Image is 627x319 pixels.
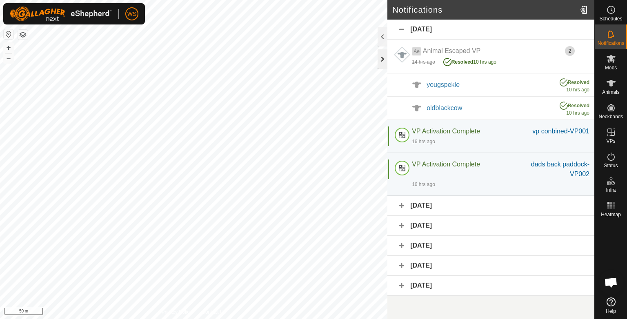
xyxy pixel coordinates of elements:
[598,114,623,119] span: Neckbands
[387,196,594,216] div: [DATE]
[606,139,615,144] span: VPs
[10,7,112,21] img: Gallagher Logo
[18,30,28,40] button: Map Layers
[560,100,589,117] div: 10 hrs ago
[602,90,620,95] span: Animals
[387,256,594,276] div: [DATE]
[387,276,594,296] div: [DATE]
[412,128,480,135] span: VP Activation Complete
[162,308,192,316] a: Privacy Policy
[595,294,627,317] a: Help
[599,16,622,21] span: Schedules
[387,236,594,256] div: [DATE]
[412,181,435,188] div: 16 hrs ago
[427,104,462,111] span: oldblackcow
[127,10,137,18] span: WS
[4,29,13,39] button: Reset Map
[601,212,621,217] span: Heatmap
[443,56,496,66] div: 10 hrs ago
[606,309,616,314] span: Help
[412,58,435,66] div: 14 hrs ago
[202,308,226,316] a: Contact Us
[4,43,13,53] button: +
[568,80,589,85] span: Resolved
[606,188,616,193] span: Infra
[387,20,594,40] div: [DATE]
[532,126,589,136] div: vp conbined-VP001
[560,76,589,93] div: 10 hrs ago
[598,41,624,46] span: Notifications
[412,47,421,55] span: Ae
[605,65,617,70] span: Mobs
[4,53,13,63] button: –
[451,59,473,65] span: Resolved
[599,270,623,295] div: Open chat
[427,81,460,88] span: yougspekle
[392,5,577,15] h2: Notifications
[423,47,480,54] span: Animal Escaped VP
[412,161,480,168] span: VP Activation Complete
[565,46,575,56] div: 2
[604,163,618,168] span: Status
[568,103,589,109] span: Resolved
[412,138,435,145] div: 16 hrs ago
[387,216,594,236] div: [DATE]
[518,159,589,179] div: dads back paddock-VP002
